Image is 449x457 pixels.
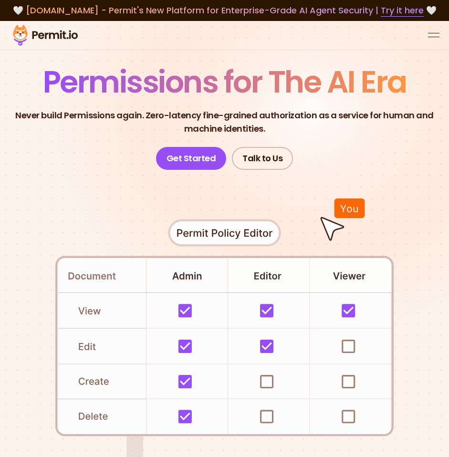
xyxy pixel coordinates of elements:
[232,147,293,170] a: Talk to Us
[26,4,424,16] span: [DOMAIN_NAME] - Permit's New Platform for Enterprise-Grade AI Agent Security |
[10,23,81,48] img: Permit logo
[43,61,407,103] span: Permissions for The AI Era
[8,109,441,135] p: Never build Permissions again. Zero-latency fine-grained authorization as a service for human and...
[156,147,227,170] a: Get Started
[10,4,439,17] div: 🤍 🤍
[381,4,424,17] a: Try it here
[428,30,439,41] button: open menu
